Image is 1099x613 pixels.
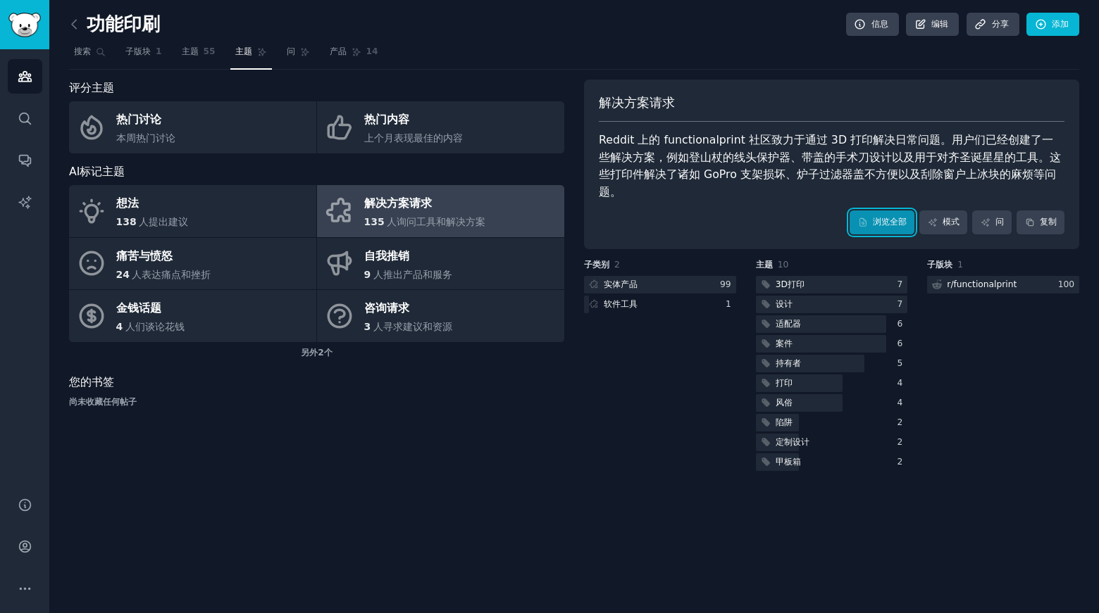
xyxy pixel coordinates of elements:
font: 热门内容 [364,113,409,126]
font: 4 [898,398,903,407]
font: 99 [720,279,731,289]
font: 4 [116,321,123,332]
a: 3D打印7 [756,276,908,293]
font: 另外 [301,348,318,358]
font: 痛苦与愤怒 [116,249,173,263]
a: 浏览全部 [850,210,914,234]
a: 分享 [967,13,1019,37]
a: 添加 [1026,13,1079,37]
font: 打印 [776,378,793,388]
a: 自我推销9人推出产品和服务 [317,238,564,290]
font: Reddit 上的 functionalprint 社区致力于通过 3D 打印解决日常问题。用户们已经创建了一些解决方案，例如登山杖的线头保护器、带盖的手术刀设计以及用于对齐圣诞星星的工具。这些... [599,133,1061,198]
font: 24 [116,269,130,280]
font: 模式 [943,217,960,227]
font: 2个 [318,348,333,358]
a: 咨询请求3人寻求建议和资源 [317,290,564,342]
a: 甲板箱2 [756,453,908,471]
font: 添加 [1052,19,1069,29]
font: 实体产品 [604,279,638,289]
font: r/ [947,279,953,289]
a: 陷阱2 [756,414,908,431]
font: 人推出产品和服务 [373,269,452,280]
font: 7 [898,279,903,289]
font: 解决方案请求 [599,96,675,110]
a: 问 [282,41,315,70]
font: 评分主题 [69,81,114,94]
font: 55 [204,46,216,56]
font: 主题 [182,46,199,56]
a: 软件工具1 [584,296,736,313]
font: 人询问工具和解决方案 [387,216,485,227]
font: 分享 [992,19,1009,29]
font: 适配器 [776,319,801,329]
button: 复制 [1017,210,1064,234]
font: 1 [726,299,731,309]
font: 人们谈论花钱 [125,321,185,332]
font: 2 [614,260,620,270]
font: 本周热门讨论 [116,132,175,144]
a: 信息 [846,13,899,37]
font: 热门讨论 [116,113,161,126]
font: 6 [898,339,903,348]
a: 主题 [230,41,272,70]
font: 产品 [330,46,347,56]
a: 热门讨论本周热门讨论 [69,101,316,153]
font: 1 [156,46,162,56]
font: 9 [364,269,371,280]
font: 上个月表现最佳的内容 [364,132,463,144]
font: 定制设计 [776,437,809,447]
a: 风俗4 [756,394,908,412]
font: 4 [898,378,903,388]
font: 复制 [1040,217,1057,227]
font: 6 [898,319,903,329]
font: 信息 [871,19,888,29]
a: 热门内容上个月表现最佳的内容 [317,101,564,153]
font: 金钱话题 [116,301,161,315]
font: 编辑 [931,19,948,29]
a: 编辑 [906,13,959,37]
font: 浏览全部 [873,217,907,227]
font: 10 [778,260,789,270]
font: 案件 [776,339,793,348]
a: 问 [972,210,1012,234]
a: 设计7 [756,296,908,313]
font: 7 [898,299,903,309]
a: 打印4 [756,374,908,392]
font: functionalprint [954,279,1017,289]
font: 子版块 [125,46,151,56]
font: 解决方案请求 [364,196,432,210]
font: 子版块 [927,260,952,270]
font: 问 [995,217,1004,227]
font: 设计 [776,299,793,309]
font: 陷阱 [776,417,793,427]
a: 产品14 [325,41,383,70]
a: 持有者5 [756,355,908,372]
a: 主题55 [177,41,221,70]
font: 持有者 [776,358,801,368]
font: 甲板箱 [776,457,801,467]
a: 定制设计2 [756,434,908,451]
a: 痛苦与愤怒24人表达痛点和挫折 [69,238,316,290]
font: 主题 [756,260,773,270]
font: 3 [364,321,371,332]
font: 135 [364,216,385,227]
font: 您的书签 [69,375,114,388]
a: 模式 [919,210,967,234]
font: 尚未收藏任何帖子 [69,397,137,407]
font: 人表达痛点和挫折 [132,269,211,280]
font: 1 [957,260,963,270]
a: 解决方案请求135人询问工具和解决方案 [317,185,564,237]
a: 适配器6 [756,315,908,333]
font: 5 [898,358,903,368]
font: 子类别 [584,260,609,270]
font: 咨询请求 [364,301,409,315]
a: 案件6 [756,335,908,353]
a: 实体产品99 [584,276,736,293]
font: 2 [898,457,903,467]
font: 自我推销 [364,249,409,263]
font: 2 [898,437,903,447]
a: 金钱话题4人们谈论花钱 [69,290,316,342]
font: AI标记主题 [69,165,125,178]
font: 软件工具 [604,299,638,309]
font: 风俗 [776,398,793,407]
